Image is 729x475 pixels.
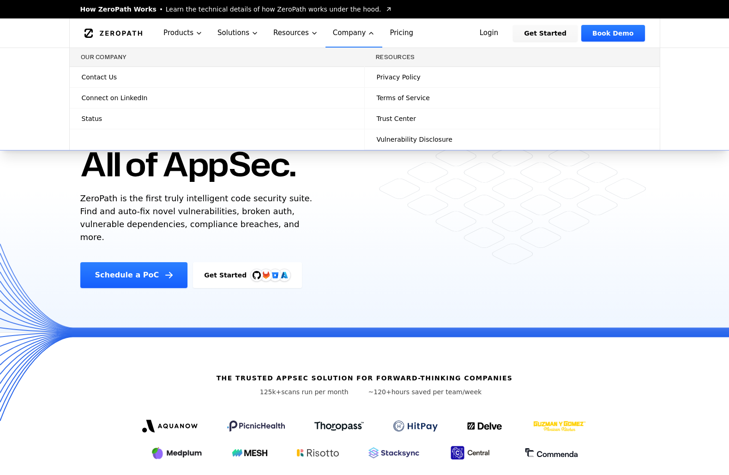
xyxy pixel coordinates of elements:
[81,54,353,61] h3: Our Company
[368,388,392,396] span: ~120+
[532,415,587,437] img: GYG
[151,445,203,460] img: Medplum
[253,271,261,279] img: GitHub
[210,18,266,48] button: Solutions
[469,25,510,42] a: Login
[365,88,660,108] a: Terms of Service
[365,67,660,87] a: Privacy Policy
[368,447,419,458] img: Stacksync
[80,5,157,14] span: How ZeroPath Works
[270,270,280,280] svg: Bitbucket
[80,262,188,288] a: Schedule a PoC
[232,449,267,457] img: Mesh
[193,262,302,288] a: Get StartedGitHubGitLabAzure
[377,93,430,102] span: Terms of Service
[365,108,660,129] a: Trust Center
[377,72,421,82] span: Privacy Policy
[260,388,282,396] span: 125k+
[80,192,317,244] p: ZeroPath is the first truly intelligent code security suite. Find and auto-fix novel vulnerabilit...
[82,93,148,102] span: Connect on LinkedIn
[368,387,482,397] p: hours saved per team/week
[382,18,421,48] a: Pricing
[82,114,102,123] span: Status
[247,387,361,397] p: scans run per month
[266,18,325,48] button: Resources
[70,88,364,108] a: Connect on LinkedIn
[217,373,513,383] h6: The Trusted AppSec solution for forward-thinking companies
[281,271,288,279] img: Azure
[156,18,210,48] button: Products
[377,135,452,144] span: Vulnerability Disclosure
[325,18,383,48] button: Company
[376,54,649,61] h3: Resources
[70,67,364,87] a: Contact Us
[70,108,364,129] a: Status
[314,421,364,431] img: Thoropass
[80,5,392,14] a: How ZeroPath WorksLearn the technical details of how ZeroPath works under the hood.
[365,129,660,150] a: Vulnerability Disclosure
[377,114,416,123] span: Trust Center
[449,445,495,461] img: Central
[581,25,645,42] a: Book Demo
[80,102,296,185] h1: One AI. All of AppSec.
[82,72,117,82] span: Contact Us
[257,266,275,284] img: GitLab
[513,25,578,42] a: Get Started
[166,5,381,14] span: Learn the technical details of how ZeroPath works under the hood.
[69,18,660,48] nav: Global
